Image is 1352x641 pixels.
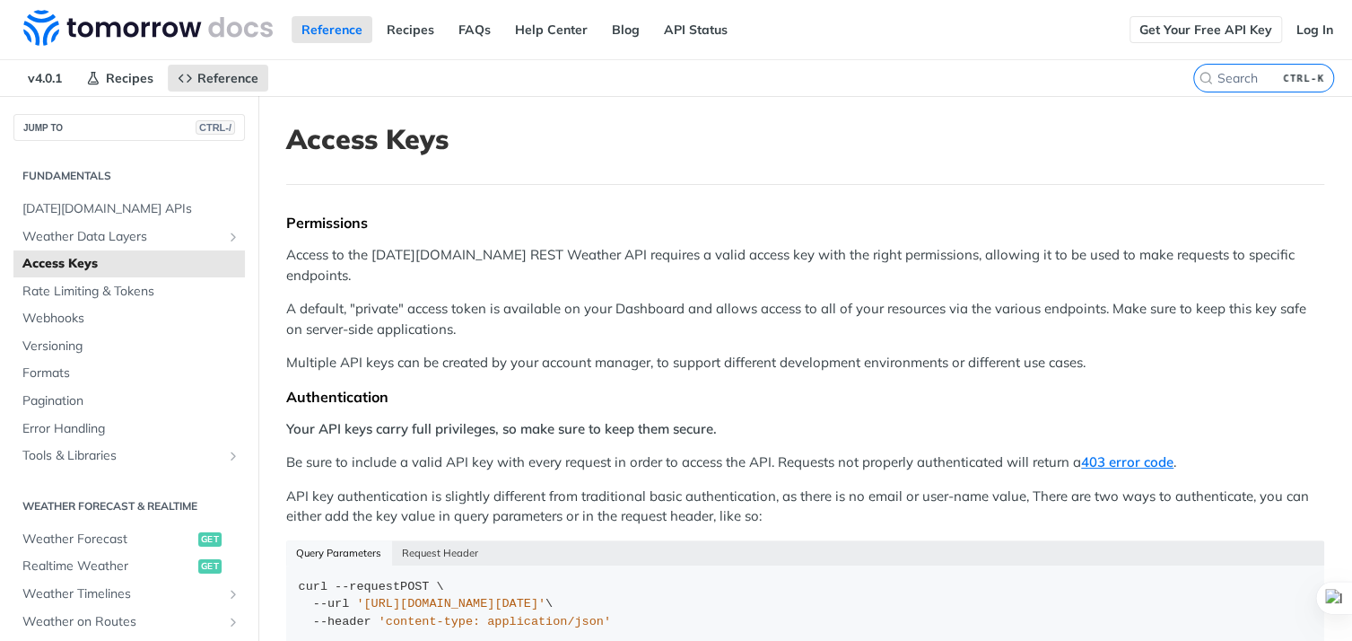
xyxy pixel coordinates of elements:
span: Pagination [22,392,240,410]
h1: Access Keys [286,123,1324,155]
a: Weather TimelinesShow subpages for Weather Timelines [13,581,245,608]
button: Show subpages for Weather on Routes [226,615,240,629]
p: Access to the [DATE][DOMAIN_NAME] REST Weather API requires a valid access key with the right per... [286,245,1324,285]
span: Versioning [22,338,240,356]
a: Error Handling [13,416,245,443]
span: Rate Limiting & Tokens [22,283,240,301]
a: Reference [168,65,268,92]
a: Weather Forecastget [13,526,245,553]
a: FAQs [449,16,501,43]
span: curl [299,580,327,593]
a: [DATE][DOMAIN_NAME] APIs [13,196,245,223]
svg: Search [1199,71,1213,85]
h2: Weather Forecast & realtime [13,498,245,514]
span: 'content-type: application/json' [379,615,611,628]
span: get [198,559,222,574]
a: Versioning [13,333,245,360]
button: Show subpages for Tools & Libraries [226,449,240,463]
button: Show subpages for Weather Data Layers [226,230,240,244]
span: Webhooks [22,310,240,328]
span: Formats [22,364,240,382]
kbd: CTRL-K [1278,69,1329,87]
span: --url [313,597,350,610]
a: Log In [1287,16,1343,43]
a: Realtime Weatherget [13,553,245,580]
strong: Your API keys carry full privileges, so make sure to keep them secure. [286,420,717,437]
a: Pagination [13,388,245,415]
div: POST \ \ [299,578,1313,631]
div: Authentication [286,388,1324,406]
button: JUMP TOCTRL-/ [13,114,245,141]
a: Weather on RoutesShow subpages for Weather on Routes [13,609,245,636]
span: Weather Forecast [22,531,194,549]
a: Recipes [76,65,163,92]
img: Tomorrow.io Weather API Docs [23,10,273,46]
span: [DATE][DOMAIN_NAME] APIs [22,200,240,218]
a: Reference [292,16,372,43]
span: '[URL][DOMAIN_NAME][DATE]' [356,597,545,610]
a: API Status [654,16,737,43]
a: Formats [13,360,245,387]
div: Permissions [286,214,1324,232]
span: Access Keys [22,255,240,273]
span: v4.0.1 [18,65,72,92]
a: Get Your Free API Key [1130,16,1282,43]
span: --header [313,615,371,628]
a: Help Center [505,16,597,43]
a: Recipes [377,16,444,43]
span: CTRL-/ [196,120,235,135]
span: get [198,532,222,547]
a: 403 error code [1081,453,1173,470]
a: Weather Data LayersShow subpages for Weather Data Layers [13,224,245,250]
span: Recipes [106,70,153,86]
p: A default, "private" access token is available on your Dashboard and allows access to all of your... [286,299,1324,339]
span: Realtime Weather [22,558,194,575]
span: --request [335,580,400,593]
a: Tools & LibrariesShow subpages for Tools & Libraries [13,443,245,470]
span: Tools & Libraries [22,447,222,465]
p: API key authentication is slightly different from traditional basic authentication, as there is n... [286,487,1324,527]
span: Weather Data Layers [22,228,222,246]
span: Weather Timelines [22,585,222,603]
span: Weather on Routes [22,613,222,631]
a: Access Keys [13,250,245,277]
p: Be sure to include a valid API key with every request in order to access the API. Requests not pr... [286,452,1324,473]
span: Error Handling [22,420,240,438]
a: Webhooks [13,305,245,332]
h2: Fundamentals [13,168,245,184]
button: Request Header [392,540,489,566]
button: Show subpages for Weather Timelines [226,587,240,601]
a: Blog [602,16,650,43]
a: Rate Limiting & Tokens [13,278,245,305]
p: Multiple API keys can be created by your account manager, to support different development enviro... [286,353,1324,373]
span: Reference [197,70,258,86]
